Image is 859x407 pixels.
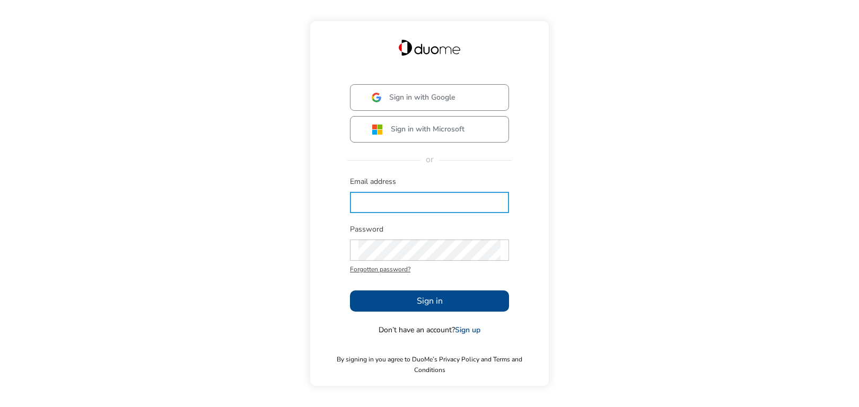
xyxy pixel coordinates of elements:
span: Forgotten password? [350,264,509,275]
img: ms.svg [372,124,383,135]
span: Email address [350,176,509,187]
button: Sign in [350,290,509,312]
span: Sign in with Microsoft [391,124,464,135]
img: google.svg [372,93,381,102]
span: Don’t have an account? [379,325,480,335]
span: Password [350,224,509,235]
img: Duome [399,40,460,56]
button: Sign in with Microsoft [350,116,509,143]
span: By signing in you agree to DuoMe’s Privacy Policy and Terms and Conditions [321,354,538,375]
span: Sign in [417,295,443,307]
button: Sign in with Google [350,84,509,111]
a: Sign up [455,325,480,335]
span: or [420,154,439,165]
span: Sign in with Google [389,92,455,103]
